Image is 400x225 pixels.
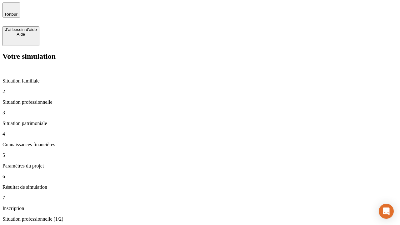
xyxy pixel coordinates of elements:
p: Inscription [2,206,397,211]
div: Aide [5,32,37,37]
div: Open Intercom Messenger [379,204,394,219]
p: Paramètres du projet [2,163,397,169]
p: Situation professionnelle [2,99,397,105]
button: Retour [2,2,20,17]
p: Résultat de simulation [2,184,397,190]
p: 6 [2,174,397,179]
h2: Votre simulation [2,52,397,61]
p: Situation patrimoniale [2,121,397,126]
button: J’ai besoin d'aideAide [2,26,39,46]
p: Connaissances financières [2,142,397,147]
p: Situation professionnelle (1/2) [2,216,397,222]
div: J’ai besoin d'aide [5,27,37,32]
p: 3 [2,110,397,116]
p: 2 [2,89,397,94]
p: Situation familiale [2,78,397,84]
p: 5 [2,152,397,158]
p: 4 [2,131,397,137]
p: 7 [2,195,397,201]
span: Retour [5,12,17,17]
